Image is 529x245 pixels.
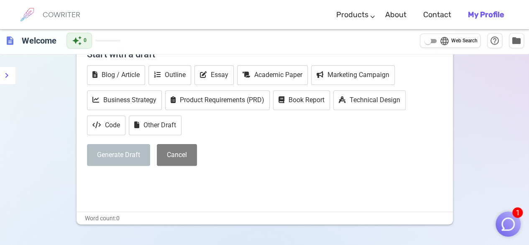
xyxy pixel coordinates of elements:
[87,90,162,110] button: Business Strategy
[194,65,234,85] button: Essay
[148,65,191,85] button: Outline
[512,207,523,218] span: 1
[87,116,125,135] button: Code
[336,3,368,27] a: Products
[72,36,82,46] span: auto_awesome
[511,36,521,46] span: folder
[333,90,406,110] button: Technical Design
[129,116,181,135] button: Other Draft
[440,36,450,46] span: language
[385,3,406,27] a: About
[487,33,502,48] button: Help & Shortcuts
[496,211,521,237] button: 1
[87,65,145,85] button: Blog / Article
[509,33,524,48] button: Manage Documents
[77,212,453,224] div: Word count: 0
[490,36,500,46] span: help_outline
[87,144,150,166] button: Generate Draft
[468,3,504,27] a: My Profile
[84,36,87,45] span: 0
[18,32,60,49] h6: Click to edit title
[165,90,270,110] button: Product Requirements (PRD)
[237,65,308,85] button: Academic Paper
[17,4,38,25] img: brand logo
[423,3,451,27] a: Contact
[5,36,15,46] span: description
[451,37,478,45] span: Web Search
[43,11,80,18] h6: COWRITER
[157,144,197,166] button: Cancel
[311,65,395,85] button: Marketing Campaign
[468,10,504,19] b: My Profile
[500,216,516,232] img: Close chat
[273,90,330,110] button: Book Report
